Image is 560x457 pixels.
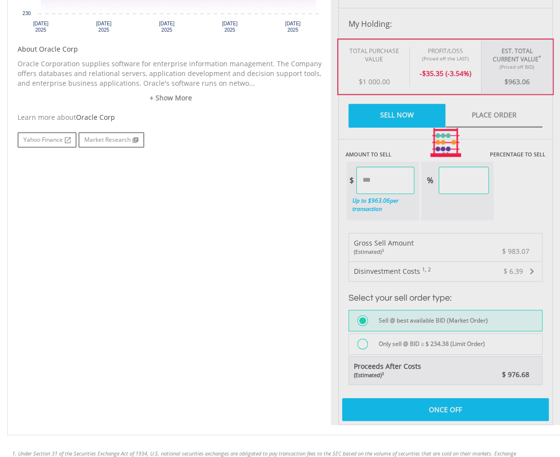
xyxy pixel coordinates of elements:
[18,59,324,88] p: Oracle Corporation supplies software for enterprise information management. The Company offers da...
[18,44,324,54] h5: About Oracle Corp
[22,11,31,16] text: 230
[96,21,112,33] text: [DATE] 2025
[285,21,301,33] text: [DATE] 2025
[222,21,238,33] text: [DATE] 2025
[18,93,324,103] a: + Show More
[159,21,174,33] text: [DATE] 2025
[33,21,49,33] text: [DATE] 2025
[78,132,144,148] a: Market Research
[18,132,77,148] a: Yahoo Finance
[76,113,115,122] span: Oracle Corp
[18,113,324,122] div: Learn more about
